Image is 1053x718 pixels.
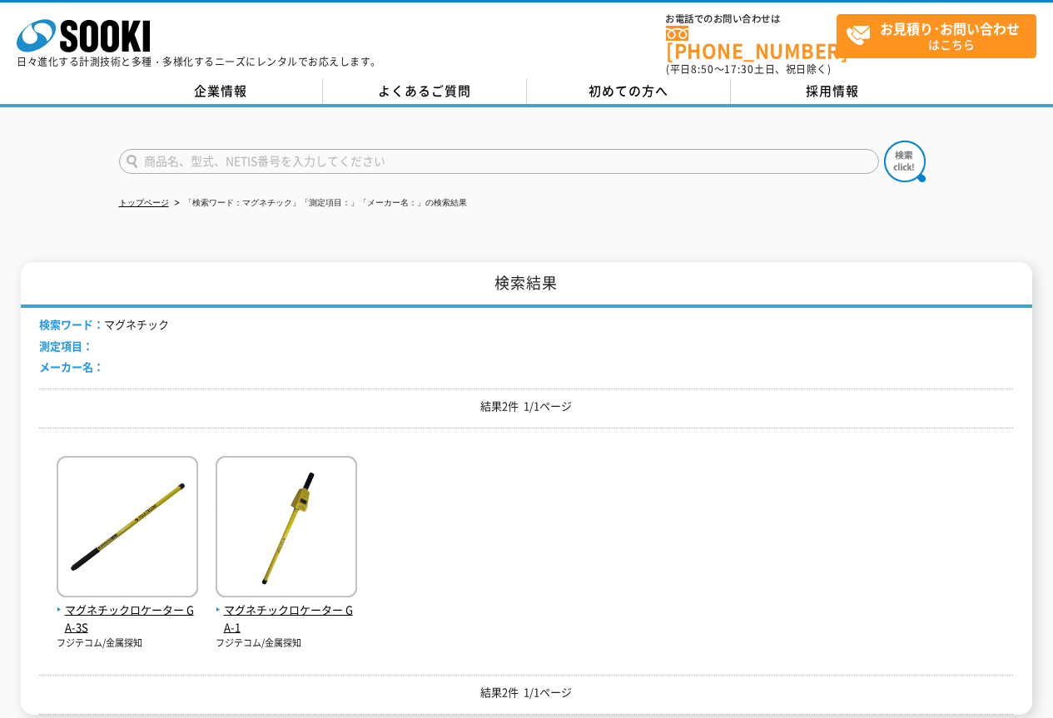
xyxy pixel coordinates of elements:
[57,456,198,602] img: GA-3S
[666,26,837,60] a: [PHONE_NUMBER]
[216,584,357,636] a: マグネチックロケーター GA-1
[39,316,104,332] span: 検索ワード：
[884,141,926,182] img: btn_search.png
[666,14,837,24] span: お電話でのお問い合わせは
[216,602,357,636] span: マグネチックロケーター GA-1
[731,79,935,104] a: 採用情報
[666,62,831,77] span: (平日 ～ 土日、祝日除く)
[119,149,879,174] input: 商品名、型式、NETIS番号を入力してください
[57,602,198,636] span: マグネチックロケーター GA-3S
[724,62,754,77] span: 17:30
[39,316,169,334] li: マグネチック
[119,198,169,207] a: トップページ
[39,338,93,354] span: 測定項目：
[216,636,357,651] p: フジテコム/金属探知
[39,398,1013,415] p: 結果2件 1/1ページ
[21,262,1031,308] h1: 検索結果
[119,79,323,104] a: 企業情報
[39,359,104,374] span: メーカー名：
[216,456,357,602] img: GA-1
[57,636,198,651] p: フジテコム/金属探知
[57,584,198,636] a: マグネチックロケーター GA-3S
[527,79,731,104] a: 初めての方へ
[39,684,1013,701] p: 結果2件 1/1ページ
[17,57,381,67] p: 日々進化する計測技術と多種・多様化するニーズにレンタルでお応えします。
[837,14,1036,58] a: お見積り･お問い合わせはこちら
[589,82,668,100] span: 初めての方へ
[691,62,714,77] span: 8:50
[171,195,467,212] li: 「検索ワード：マグネチック」「測定項目：」「メーカー名：」の検索結果
[323,79,527,104] a: よくあるご質問
[846,15,1036,57] span: はこちら
[880,18,1020,38] strong: お見積り･お問い合わせ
